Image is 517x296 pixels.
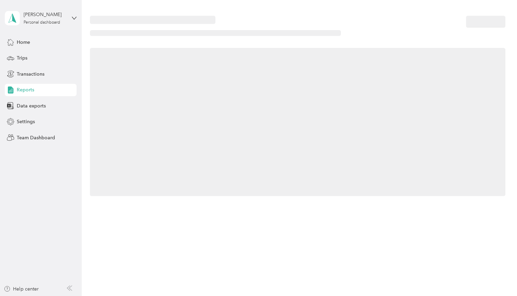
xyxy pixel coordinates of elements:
iframe: Everlance-gr Chat Button Frame [479,258,517,296]
span: Home [17,39,30,46]
div: [PERSON_NAME] [24,11,66,18]
span: Team Dashboard [17,134,55,141]
span: Data exports [17,102,46,110]
span: Settings [17,118,35,125]
span: Reports [17,86,34,93]
span: Trips [17,54,27,62]
span: Transactions [17,70,44,78]
button: Help center [4,285,39,293]
div: Personal dashboard [24,21,60,25]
